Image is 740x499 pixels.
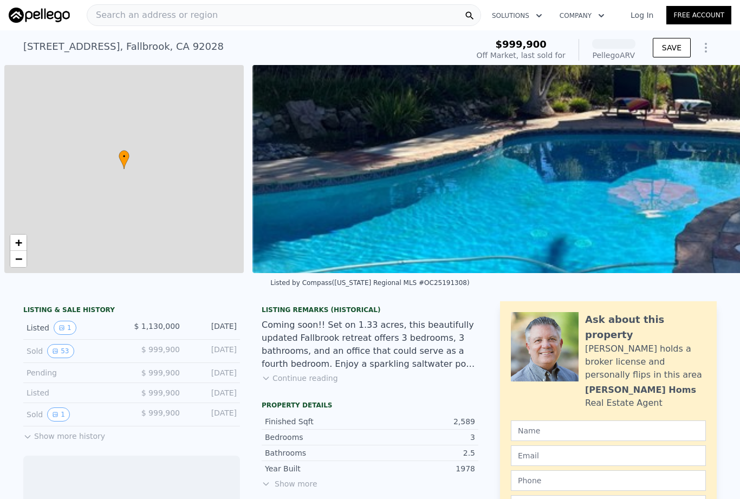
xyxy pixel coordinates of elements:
[27,387,123,398] div: Listed
[262,373,338,384] button: Continue reading
[9,8,70,23] img: Pellego
[10,251,27,267] a: Zoom out
[134,322,180,330] span: $ 1,130,000
[189,344,237,358] div: [DATE]
[592,50,635,61] div: Pellego ARV
[119,150,129,169] div: •
[262,306,478,314] div: Listing Remarks (Historical)
[477,50,566,61] div: Off Market, last sold for
[189,407,237,422] div: [DATE]
[370,448,475,458] div: 2.5
[511,470,706,491] input: Phone
[695,37,717,59] button: Show Options
[511,445,706,466] input: Email
[262,478,478,489] span: Show more
[47,344,74,358] button: View historical data
[27,407,123,422] div: Sold
[495,38,547,50] span: $999,900
[265,448,370,458] div: Bathrooms
[653,38,691,57] button: SAVE
[23,306,240,316] div: LISTING & SALE HISTORY
[370,432,475,443] div: 3
[265,416,370,427] div: Finished Sqft
[47,407,70,422] button: View historical data
[23,426,105,442] button: Show more history
[10,235,27,251] a: Zoom in
[585,342,706,381] div: [PERSON_NAME] holds a broker license and personally flips in this area
[511,420,706,441] input: Name
[585,312,706,342] div: Ask about this property
[265,432,370,443] div: Bedrooms
[27,321,123,335] div: Listed
[189,387,237,398] div: [DATE]
[551,6,613,25] button: Company
[483,6,551,25] button: Solutions
[618,10,666,21] a: Log In
[141,368,180,377] span: $ 999,900
[370,463,475,474] div: 1978
[27,344,123,358] div: Sold
[141,388,180,397] span: $ 999,900
[270,279,469,287] div: Listed by Compass ([US_STATE] Regional MLS #OC25191308)
[27,367,123,378] div: Pending
[141,409,180,417] span: $ 999,900
[141,345,180,354] span: $ 999,900
[585,384,696,397] div: [PERSON_NAME] Homs
[585,397,663,410] div: Real Estate Agent
[119,152,129,161] span: •
[15,252,22,265] span: −
[54,321,76,335] button: View historical data
[370,416,475,427] div: 2,589
[262,319,478,371] div: Coming soon!! Set on 1.33 acres, this beautifully updated Fallbrook retreat offers 3 bedrooms, 3 ...
[15,236,22,249] span: +
[666,6,731,24] a: Free Account
[189,367,237,378] div: [DATE]
[87,9,218,22] span: Search an address or region
[23,39,224,54] div: [STREET_ADDRESS] , Fallbrook , CA 92028
[189,321,237,335] div: [DATE]
[265,463,370,474] div: Year Built
[262,401,478,410] div: Property details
